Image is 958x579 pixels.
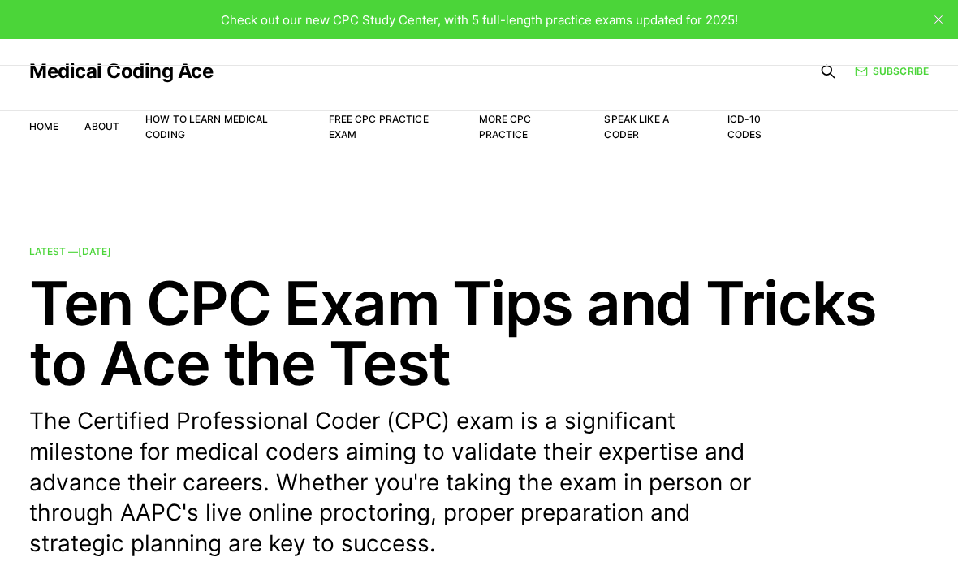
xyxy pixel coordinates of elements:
[29,273,929,393] h2: Ten CPC Exam Tips and Tricks to Ace the Test
[727,113,762,140] a: ICD-10 Codes
[29,406,776,560] p: The Certified Professional Coder (CPC) exam is a significant milestone for medical coders aiming ...
[688,499,958,579] iframe: portal-trigger
[145,113,268,140] a: How to Learn Medical Coding
[926,6,952,32] button: close
[78,245,111,257] time: [DATE]
[84,120,119,132] a: About
[29,62,213,81] a: Medical Coding Ace
[479,113,532,140] a: More CPC Practice
[855,63,929,79] a: Subscribe
[29,245,111,257] span: Latest —
[604,113,668,140] a: Speak Like a Coder
[329,113,429,140] a: Free CPC Practice Exam
[29,120,58,132] a: Home
[221,12,738,28] span: Check out our new CPC Study Center, with 5 full-length practice exams updated for 2025!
